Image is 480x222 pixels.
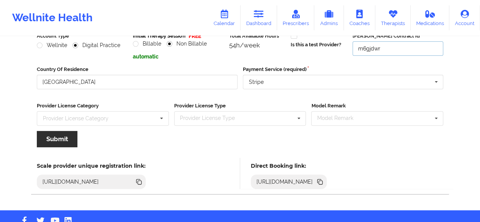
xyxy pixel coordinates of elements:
a: Account [449,5,480,30]
a: Medications [411,5,450,30]
h5: Direct Booking link: [251,162,327,169]
label: Model Remark [311,102,443,110]
div: [URL][DOMAIN_NAME] [253,178,316,186]
input: Deel Contract Id [353,41,443,56]
div: Provider License Type [178,114,246,123]
div: Model Remark [315,114,364,123]
label: [PERSON_NAME] Contract Id [353,32,443,40]
label: Wellnite [37,42,67,49]
div: 54h/week [229,41,285,49]
label: Non Billable [167,41,207,47]
label: Digital Practice [72,42,120,49]
a: Coaches [344,5,375,30]
div: [URL][DOMAIN_NAME] [39,178,102,186]
a: Admins [314,5,344,30]
a: Calendar [208,5,241,30]
label: Initial Therapy Session [133,32,185,40]
label: Billable [133,41,161,47]
button: Submit [37,131,77,147]
label: Account Type [37,32,127,40]
div: Stripe [249,79,264,85]
label: Is this a test Provider? [291,41,341,49]
label: Total Available Hours [229,32,285,40]
label: Provider License Type [174,102,306,110]
label: Provider License Category [37,102,169,110]
a: Dashboard [241,5,277,30]
a: Therapists [375,5,411,30]
p: FREE [189,32,201,40]
a: Prescribers [277,5,315,30]
label: Payment Service (required) [243,66,444,73]
p: automatic [133,53,223,60]
label: Country Of Residence [37,66,238,73]
h5: Scale provider unique registration link: [37,162,146,169]
div: Provider License Category [43,116,109,121]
